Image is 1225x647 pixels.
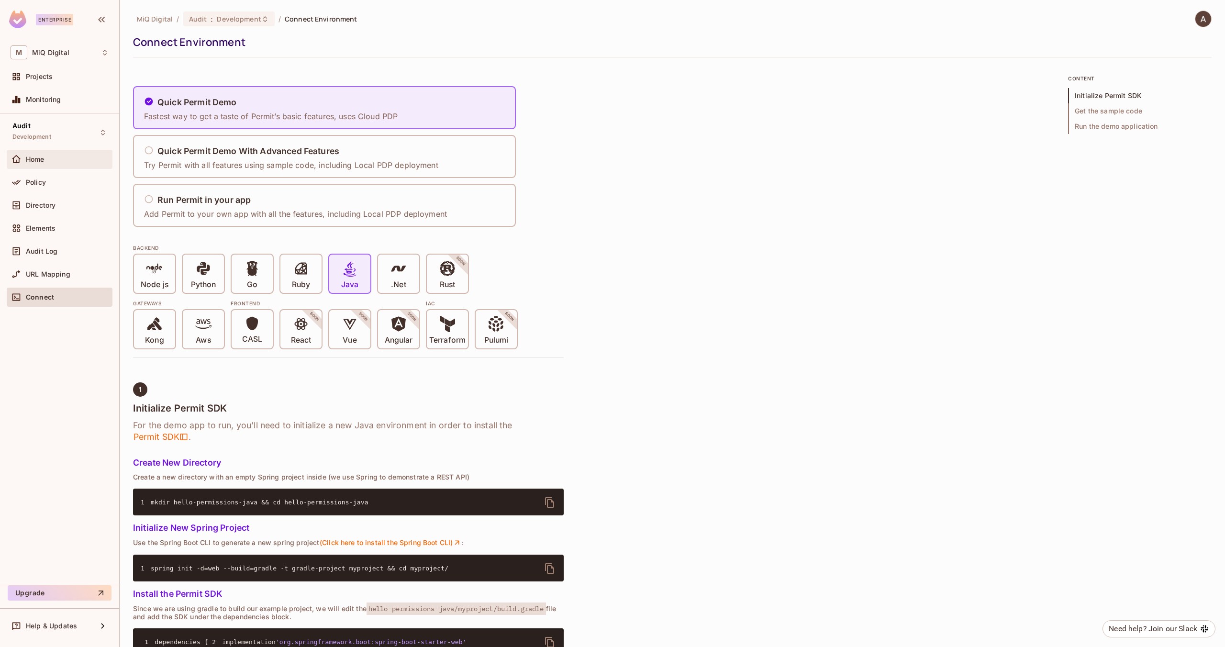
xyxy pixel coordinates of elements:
a: (Click here to install the Spring Boot CLI) [319,538,461,547]
h5: Create New Directory [133,458,564,468]
span: SOON [442,243,479,280]
p: React [291,335,311,345]
p: Pulumi [484,335,508,345]
p: Create a new directory with an empty Spring project inside (we use Spring to demonstrate a REST API) [133,473,564,481]
p: Java [341,280,358,290]
p: CASL [242,335,262,344]
span: implementation [222,638,276,646]
h6: For the demo app to run, you’ll need to initialize a new Java environment in order to install the . [133,420,564,443]
h4: Initialize Permit SDK [133,402,564,414]
div: Gateways [133,300,225,307]
span: Home [26,156,45,163]
p: Try Permit with all features using sample code, including Local PDP deployment [144,160,438,170]
span: hello-permissions-java/myproject/build.gradle [367,602,546,615]
span: SOON [345,298,382,335]
div: IAC [426,300,518,307]
p: Since we are using gradle to build our example project, we will edit the file and add the SDK und... [133,604,564,621]
span: SOON [296,298,333,335]
span: Elements [26,224,56,232]
span: Policy [26,178,46,186]
p: content [1068,75,1212,82]
span: the active workspace [137,14,173,23]
span: Projects [26,73,53,80]
span: 'org.springframework.boot:spring-boot-starter-web' [276,638,467,646]
span: Directory [26,201,56,209]
button: delete [538,557,561,580]
h5: Install the Permit SDK [133,589,564,599]
p: Aws [196,335,211,345]
p: Angular [385,335,413,345]
p: Fastest way to get a taste of Permit’s basic features, uses Cloud PDP [144,111,398,122]
span: Get the sample code [1068,103,1212,119]
span: Connect Environment [285,14,357,23]
p: Ruby [292,280,310,290]
span: Workspace: MiQ Digital [32,49,69,56]
h5: Quick Permit Demo [157,98,237,107]
span: URL Mapping [26,270,70,278]
div: Connect Environment [133,35,1207,49]
span: 1 [141,564,151,573]
p: Terraform [429,335,466,345]
div: Need help? Join our Slack [1109,623,1197,635]
p: Add Permit to your own app with all the features, including Local PDP deployment [144,209,447,219]
h5: Run Permit in your app [157,195,251,205]
p: .Net [391,280,406,290]
p: Go [247,280,257,290]
span: Audit [12,122,31,130]
span: spring init -d=web --build=gradle -t gradle-project myproject && cd myproject/ [151,565,448,572]
span: Permit SDK [133,431,189,443]
img: SReyMgAAAABJRU5ErkJggg== [9,11,26,28]
li: / [278,14,281,23]
span: Audit [189,14,207,23]
div: BACKEND [133,244,564,252]
span: Initialize Permit SDK [1068,88,1212,103]
h5: Initialize New Spring Project [133,523,564,533]
span: Development [217,14,261,23]
span: Connect [26,293,54,301]
div: Enterprise [36,14,73,25]
button: Upgrade [8,585,111,601]
p: Use the Spring Boot CLI to generate a new spring project : [133,538,564,547]
li: / [177,14,179,23]
span: Help & Updates [26,622,77,630]
span: dependencies { [155,638,208,646]
span: : [210,15,213,23]
p: Vue [343,335,356,345]
h5: Quick Permit Demo With Advanced Features [157,146,339,156]
button: delete [538,491,561,514]
span: Audit Log [26,247,57,255]
span: M [11,45,27,59]
span: 2 [208,637,222,647]
span: Monitoring [26,96,61,103]
div: Frontend [231,300,420,307]
span: Run the demo application [1068,119,1212,134]
p: Node js [141,280,168,290]
span: SOON [393,298,431,335]
span: SOON [491,298,528,335]
span: Development [12,133,51,141]
p: Kong [145,335,164,345]
span: 1 [141,637,155,647]
span: 1 [139,386,142,393]
span: mkdir hello-permissions-java && cd hello-permissions-java [151,499,368,506]
span: 1 [141,498,151,507]
img: Ambarish Singh [1195,11,1211,27]
p: Python [191,280,216,290]
p: Rust [440,280,455,290]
